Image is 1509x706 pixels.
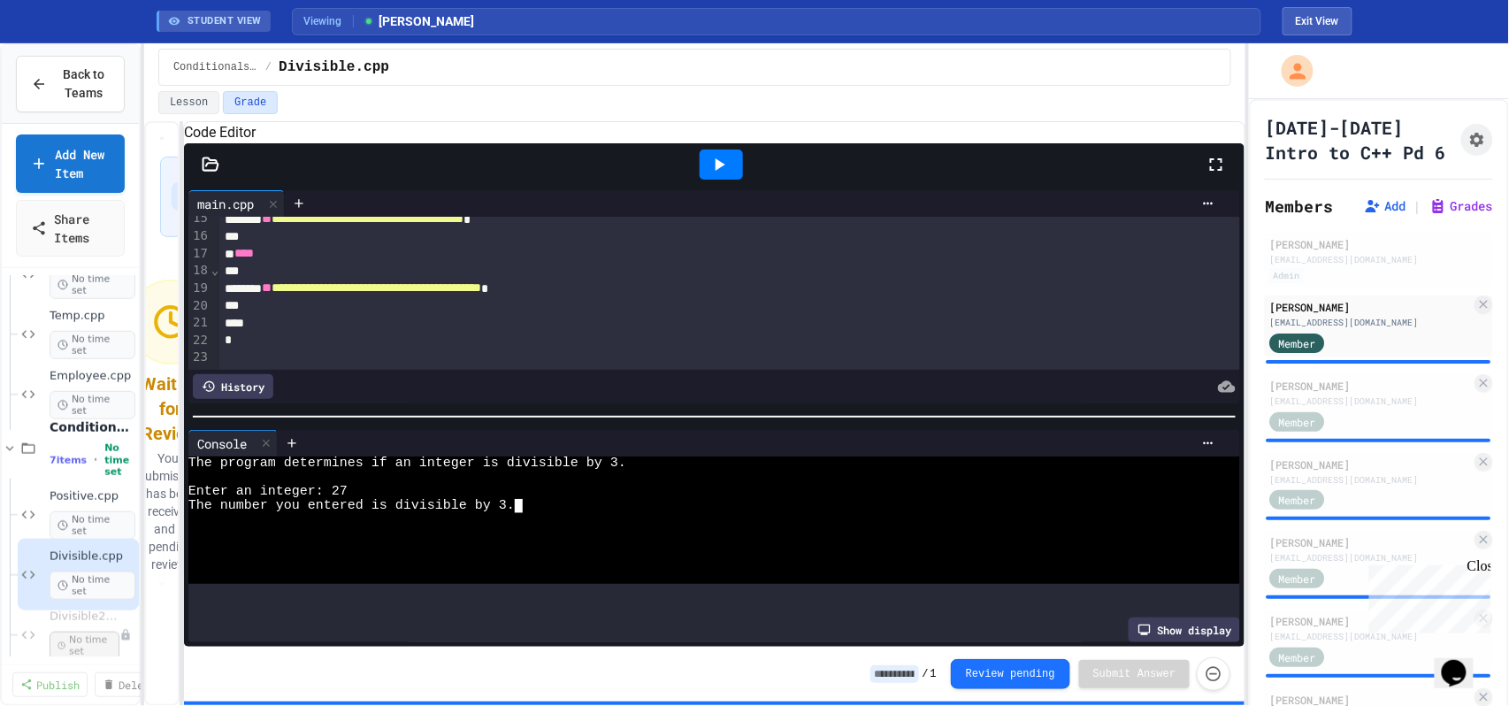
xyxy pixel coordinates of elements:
[50,419,135,435] span: Conditionals: If-Statements
[50,632,119,660] span: No time set
[50,271,135,299] span: No time set
[95,672,164,697] a: Delete
[193,374,273,399] div: History
[188,434,256,453] div: Console
[1283,7,1352,35] button: Exit student view
[1364,197,1406,215] button: Add
[1270,236,1488,252] div: [PERSON_NAME]
[104,442,135,478] span: No time set
[923,667,929,681] span: /
[1270,613,1472,629] div: [PERSON_NAME]
[1270,630,1472,643] div: [EMAIL_ADDRESS][DOMAIN_NAME]
[16,134,125,193] a: Add New Item
[931,667,937,681] span: 1
[7,7,122,112] div: Chat with us now!Close
[50,369,135,384] span: Employee.cpp
[50,549,135,564] span: Divisible.cpp
[303,13,354,29] span: Viewing
[1270,473,1472,487] div: [EMAIL_ADDRESS][DOMAIN_NAME]
[141,372,201,446] div: Waiting for Review
[1265,194,1333,219] h2: Members
[1270,316,1472,329] div: [EMAIL_ADDRESS][DOMAIN_NAME]
[1279,335,1316,351] span: Member
[50,309,135,324] span: Temp.cpp
[188,499,515,513] span: The number you entered is divisible by 3.
[1435,635,1491,688] iframe: chat widget
[16,200,125,257] a: Share Items
[50,610,119,625] span: Divisible2.cpp
[16,56,125,112] button: Back to Teams
[188,314,211,332] div: 21
[1279,414,1316,430] span: Member
[1079,660,1191,688] button: Submit Answer
[188,262,211,280] div: 18
[188,245,211,263] div: 17
[1279,492,1316,508] span: Member
[223,91,278,114] button: Grade
[50,331,135,359] span: No time set
[1461,124,1493,156] button: Assignment Settings
[951,659,1070,689] button: Review pending
[12,672,88,697] a: Publish
[50,489,135,504] span: Positive.cpp
[188,332,211,349] div: 22
[363,12,474,31] span: [PERSON_NAME]
[50,391,135,419] span: No time set
[279,57,389,78] span: Divisible.cpp
[1263,50,1318,91] div: My Account
[188,430,278,457] div: Console
[1265,115,1454,165] h1: [DATE]-[DATE] Intro to C++ Pd 6
[188,485,348,499] span: Enter an integer: 27
[50,455,87,466] span: 7 items
[1362,558,1491,633] iframe: chat widget
[1270,253,1488,266] div: [EMAIL_ADDRESS][DOMAIN_NAME]
[188,227,211,245] div: 16
[1429,197,1493,215] button: Grades
[1270,534,1472,550] div: [PERSON_NAME]
[265,60,272,74] span: /
[1270,457,1472,472] div: [PERSON_NAME]
[173,60,258,74] span: Conditionals: If-Statements
[1270,268,1304,283] div: Admin
[119,629,132,641] div: Unpublished
[188,297,211,315] div: 20
[1270,395,1472,408] div: [EMAIL_ADDRESS][DOMAIN_NAME]
[158,91,219,114] button: Lesson
[1197,657,1230,691] button: Force resubmission of student's answer (Admin only)
[1270,299,1472,315] div: [PERSON_NAME]
[132,449,209,573] p: Your submission has been received and is pending review.
[188,349,211,366] div: 23
[94,453,97,467] span: •
[1279,649,1316,665] span: Member
[188,195,263,213] div: main.cpp
[1413,196,1422,217] span: |
[188,457,626,471] span: The program determines if an integer is divisible by 3.
[188,210,211,227] div: 15
[184,122,1245,143] h6: Code Editor
[1270,551,1472,564] div: [EMAIL_ADDRESS][DOMAIN_NAME]
[188,14,262,29] span: STUDENT VIEW
[1093,667,1176,681] span: Submit Answer
[1270,378,1472,394] div: [PERSON_NAME]
[211,263,219,277] span: Fold line
[57,65,110,103] span: Back to Teams
[1129,618,1240,642] div: Show display
[188,280,211,297] div: 19
[50,511,135,540] span: No time set
[1279,571,1316,587] span: Member
[188,190,285,217] div: main.cpp
[50,572,135,600] span: No time set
